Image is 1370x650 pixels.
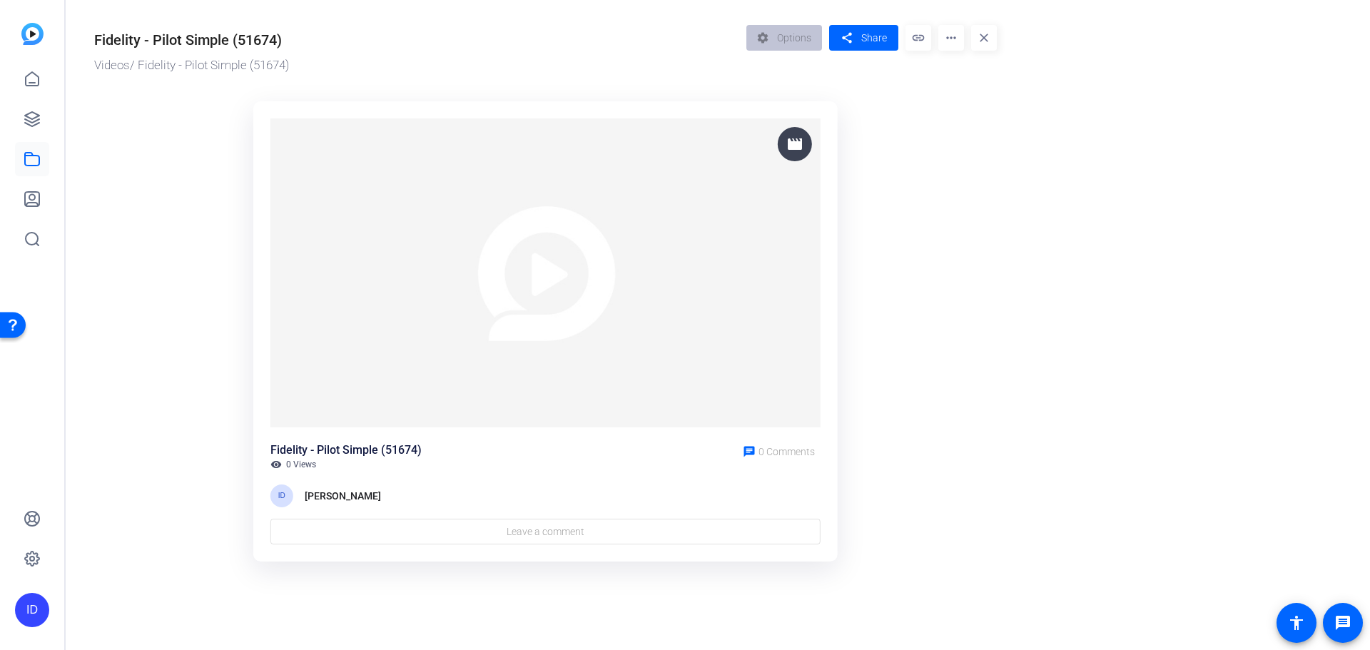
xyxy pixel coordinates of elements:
[905,25,931,51] mat-icon: link
[94,56,739,75] div: / Fidelity - Pilot Simple (51674)
[1334,614,1351,631] mat-icon: message
[270,118,821,428] img: placeholder16x9.gif
[15,593,49,627] div: ID
[861,31,887,46] span: Share
[286,459,316,470] span: 0 Views
[270,442,422,459] div: Fidelity - Pilot Simple (51674)
[94,29,282,51] div: Fidelity - Pilot Simple (51674)
[829,25,898,51] button: Share
[938,25,964,51] mat-icon: more_horiz
[21,23,44,45] img: blue-gradient.svg
[305,487,381,504] div: [PERSON_NAME]
[1288,614,1305,631] mat-icon: accessibility
[94,58,130,72] a: Videos
[838,29,856,48] mat-icon: share
[786,136,803,153] mat-icon: movie
[270,484,293,507] div: ID
[270,459,282,470] mat-icon: visibility
[971,25,997,51] mat-icon: close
